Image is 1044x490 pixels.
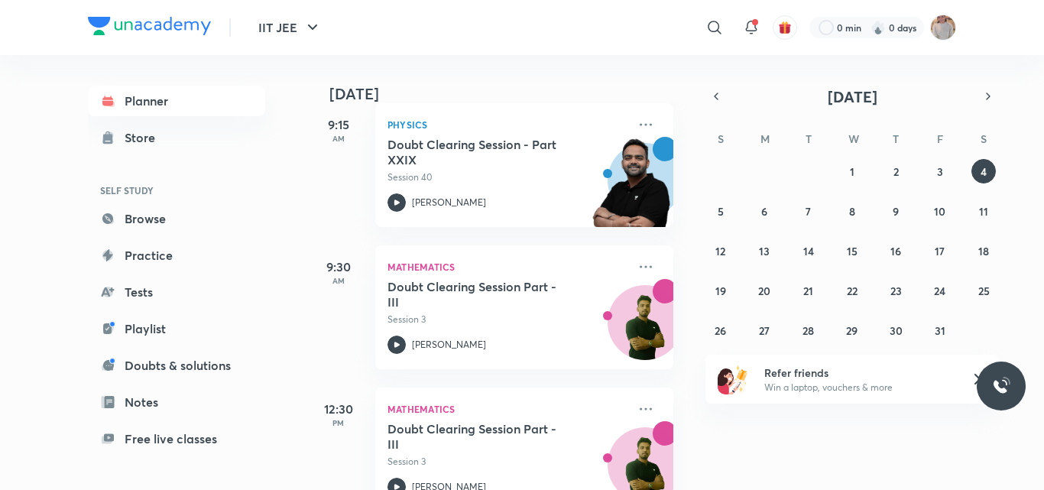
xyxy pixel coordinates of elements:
[308,276,369,285] p: AM
[971,239,996,263] button: October 18, 2025
[796,278,821,303] button: October 21, 2025
[88,240,265,271] a: Practice
[708,199,733,223] button: October 5, 2025
[715,244,725,258] abbr: October 12, 2025
[412,338,486,352] p: [PERSON_NAME]
[806,204,811,219] abbr: October 7, 2025
[88,277,265,307] a: Tests
[249,12,331,43] button: IIT JEE
[928,318,952,342] button: October 31, 2025
[308,418,369,427] p: PM
[847,284,858,298] abbr: October 22, 2025
[971,199,996,223] button: October 11, 2025
[387,170,627,184] p: Session 40
[759,323,770,338] abbr: October 27, 2025
[589,137,673,242] img: unacademy
[802,323,814,338] abbr: October 28, 2025
[88,17,211,39] a: Company Logo
[840,278,864,303] button: October 22, 2025
[981,164,987,179] abbr: October 4, 2025
[88,350,265,381] a: Doubts & solutions
[608,294,682,367] img: Avatar
[778,21,792,34] img: avatar
[840,239,864,263] button: October 15, 2025
[718,364,748,394] img: referral
[387,137,578,167] h5: Doubt Clearing Session - Part XXIX
[849,204,855,219] abbr: October 8, 2025
[893,131,899,146] abbr: Thursday
[803,244,814,258] abbr: October 14, 2025
[890,284,902,298] abbr: October 23, 2025
[937,164,943,179] abbr: October 3, 2025
[796,199,821,223] button: October 7, 2025
[88,313,265,344] a: Playlist
[387,455,627,469] p: Session 3
[718,131,724,146] abbr: Sunday
[752,199,777,223] button: October 6, 2025
[759,244,770,258] abbr: October 13, 2025
[708,278,733,303] button: October 19, 2025
[308,258,369,276] h5: 9:30
[88,122,265,153] a: Store
[893,204,899,219] abbr: October 9, 2025
[308,134,369,143] p: AM
[708,239,733,263] button: October 12, 2025
[88,17,211,35] img: Company Logo
[764,381,952,394] p: Win a laptop, vouchers & more
[828,86,877,107] span: [DATE]
[387,115,627,134] p: Physics
[981,131,987,146] abbr: Saturday
[796,239,821,263] button: October 14, 2025
[708,318,733,342] button: October 26, 2025
[760,131,770,146] abbr: Monday
[978,284,990,298] abbr: October 25, 2025
[125,128,164,147] div: Store
[890,244,901,258] abbr: October 16, 2025
[935,244,945,258] abbr: October 17, 2025
[971,278,996,303] button: October 25, 2025
[761,204,767,219] abbr: October 6, 2025
[840,318,864,342] button: October 29, 2025
[978,244,989,258] abbr: October 18, 2025
[971,159,996,183] button: October 4, 2025
[893,164,899,179] abbr: October 2, 2025
[884,318,908,342] button: October 30, 2025
[715,284,726,298] abbr: October 19, 2025
[884,239,908,263] button: October 16, 2025
[387,279,578,310] h5: Doubt Clearing Session Part - III
[928,199,952,223] button: October 10, 2025
[871,20,886,35] img: streak
[387,400,627,418] p: Mathematics
[715,323,726,338] abbr: October 26, 2025
[752,239,777,263] button: October 13, 2025
[840,159,864,183] button: October 1, 2025
[764,365,952,381] h6: Refer friends
[930,15,956,41] img: Apeksha dubey
[979,204,988,219] abbr: October 11, 2025
[847,244,858,258] abbr: October 15, 2025
[387,258,627,276] p: Mathematics
[850,164,854,179] abbr: October 1, 2025
[308,115,369,134] h5: 9:15
[928,159,952,183] button: October 3, 2025
[890,323,903,338] abbr: October 30, 2025
[718,204,724,219] abbr: October 5, 2025
[928,278,952,303] button: October 24, 2025
[387,313,627,326] p: Session 3
[884,159,908,183] button: October 2, 2025
[934,284,945,298] abbr: October 24, 2025
[806,131,812,146] abbr: Tuesday
[884,199,908,223] button: October 9, 2025
[88,86,265,116] a: Planner
[752,318,777,342] button: October 27, 2025
[884,278,908,303] button: October 23, 2025
[935,323,945,338] abbr: October 31, 2025
[88,423,265,454] a: Free live classes
[846,323,858,338] abbr: October 29, 2025
[840,199,864,223] button: October 8, 2025
[88,203,265,234] a: Browse
[934,204,945,219] abbr: October 10, 2025
[308,400,369,418] h5: 12:30
[412,196,486,209] p: [PERSON_NAME]
[928,239,952,263] button: October 17, 2025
